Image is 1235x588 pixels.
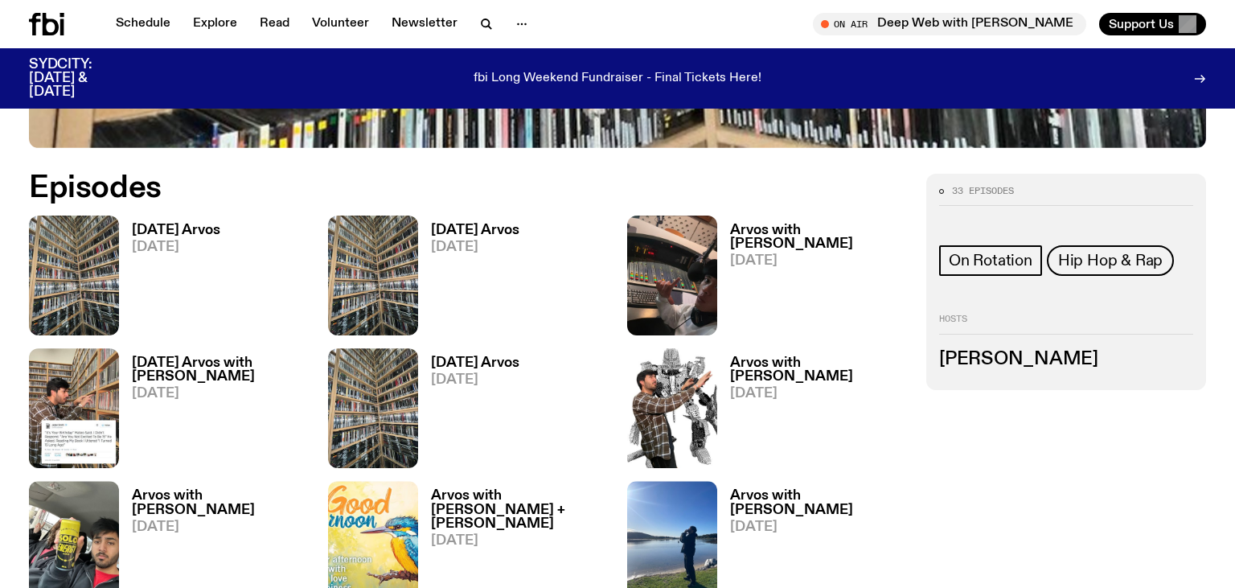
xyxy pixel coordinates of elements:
span: On Rotation [949,252,1032,269]
h3: [DATE] Arvos with [PERSON_NAME] [132,356,309,384]
a: Arvos with [PERSON_NAME][DATE] [717,356,907,468]
span: Support Us [1109,17,1174,31]
a: [DATE] Arvos with [PERSON_NAME][DATE] [119,356,309,468]
a: Arvos with [PERSON_NAME][DATE] [717,224,907,335]
a: Schedule [106,13,180,35]
h3: Arvos with [PERSON_NAME] [132,489,309,516]
h3: Arvos with [PERSON_NAME] [730,224,907,251]
a: Volunteer [302,13,379,35]
h2: Episodes [29,174,807,203]
h3: Arvos with [PERSON_NAME] + [PERSON_NAME] [431,489,608,530]
button: On AirDeep Web with [PERSON_NAME] [813,13,1086,35]
h3: [DATE] Arvos [431,356,519,370]
h3: [DATE] Arvos [431,224,519,237]
span: 33 episodes [952,187,1014,195]
span: [DATE] [132,387,309,401]
p: fbi Long Weekend Fundraiser - Final Tickets Here! [474,72,761,86]
span: Hip Hop & Rap [1058,252,1163,269]
button: Support Us [1099,13,1206,35]
h3: [PERSON_NAME] [939,351,1193,368]
span: [DATE] [730,520,907,534]
h3: SYDCITY: [DATE] & [DATE] [29,58,132,99]
a: Read [250,13,299,35]
h3: Arvos with [PERSON_NAME] [730,489,907,516]
img: A corner shot of the fbi music library [29,216,119,335]
span: [DATE] [132,241,220,254]
a: [DATE] Arvos[DATE] [418,224,519,335]
a: Explore [183,13,247,35]
span: [DATE] [730,387,907,401]
span: [DATE] [730,254,907,268]
h3: [DATE] Arvos [132,224,220,237]
span: [DATE] [132,520,309,534]
a: [DATE] Arvos[DATE] [418,356,519,468]
img: A corner shot of the fbi music library [328,216,418,335]
a: [DATE] Arvos[DATE] [119,224,220,335]
img: A corner shot of the fbi music library [328,348,418,468]
a: Hip Hop & Rap [1047,245,1174,276]
a: On Rotation [939,245,1042,276]
span: [DATE] [431,373,519,387]
span: [DATE] [431,241,519,254]
h2: Hosts [939,315,1193,334]
a: Newsletter [382,13,467,35]
span: [DATE] [431,534,608,548]
h3: Arvos with [PERSON_NAME] [730,356,907,384]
